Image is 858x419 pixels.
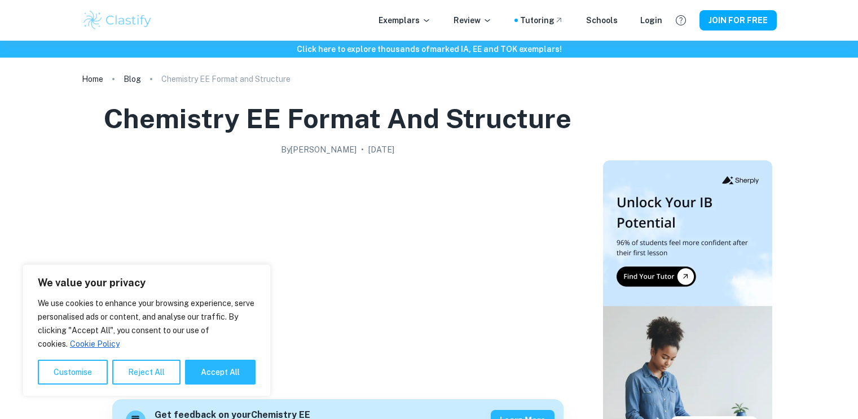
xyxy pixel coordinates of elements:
button: JOIN FOR FREE [699,10,777,30]
h6: Click here to explore thousands of marked IA, EE and TOK exemplars ! [2,43,856,55]
button: Reject All [112,360,181,385]
button: Accept All [185,360,256,385]
a: Login [640,14,662,27]
a: Blog [124,71,141,87]
button: Customise [38,360,108,385]
p: We use cookies to enhance your browsing experience, serve personalised ads or content, and analys... [38,296,256,351]
a: Home [82,71,103,87]
h1: Chemistry EE Format and Structure [104,101,571,137]
p: Exemplars [379,14,431,27]
a: Schools [586,14,618,27]
div: We value your privacy [23,264,271,396]
a: Tutoring [520,14,564,27]
p: Chemistry EE Format and Structure [161,73,291,85]
h2: By [PERSON_NAME] [281,143,357,156]
p: Review [454,14,492,27]
img: Clastify logo [82,9,153,32]
img: Chemistry EE Format and Structure cover image [112,160,564,386]
h2: [DATE] [368,143,394,156]
p: We value your privacy [38,276,256,290]
a: Cookie Policy [69,339,120,349]
button: Help and Feedback [671,11,690,30]
p: • [361,143,364,156]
